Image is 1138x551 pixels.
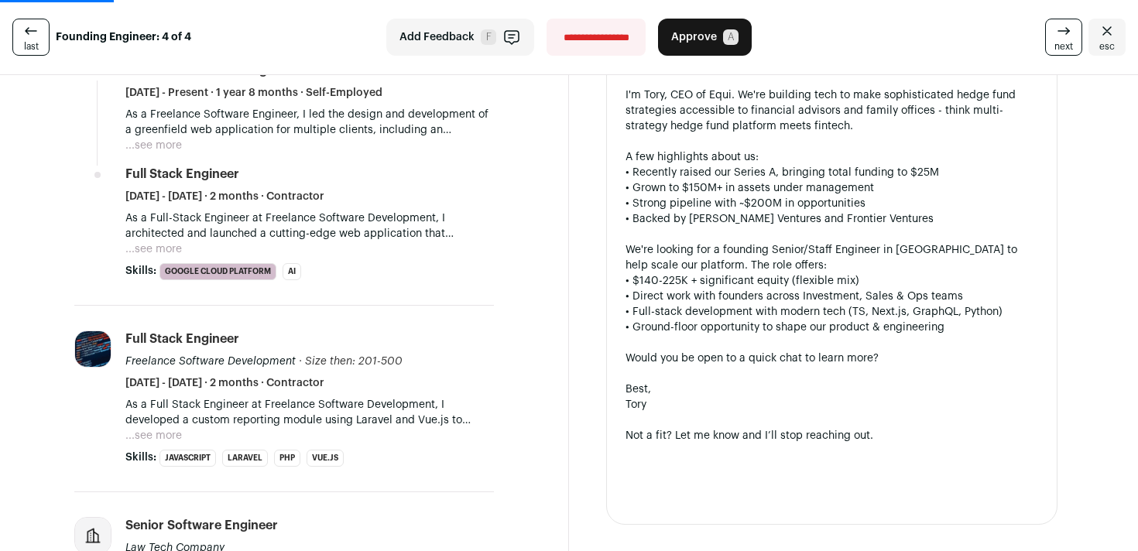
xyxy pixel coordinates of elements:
[626,397,1038,412] div: Tory
[626,196,1038,211] div: • Strong pipeline with ~$200M in opportunities
[125,263,156,279] span: Skills:
[626,149,1038,165] div: A few highlights about us:
[626,304,1038,320] div: • Full-stack development with modern tech (TS, Next.js, GraphQL, Python)
[274,450,300,467] li: PHP
[626,180,1038,196] div: • Grown to $150M+ in assets under management
[125,517,278,534] div: Senior Software Engineer
[283,263,301,280] li: AI
[125,428,182,443] button: ...see more
[399,29,475,45] span: Add Feedback
[626,351,1038,366] div: Would you be open to a quick chat to learn more?
[1099,40,1115,53] span: esc
[1054,40,1073,53] span: next
[626,242,1038,273] div: We're looking for a founding Senior/Staff Engineer in [GEOGRAPHIC_DATA] to help scale our platfor...
[125,330,239,347] div: Full Stack Engineer
[658,19,752,56] button: Approve A
[307,450,344,467] li: Vue.js
[75,331,111,367] img: ef9c9b6124a744af4402b2a42aebe36d033b48f8634ac0fac9abb7e546239eec
[386,19,534,56] button: Add Feedback F
[125,450,156,465] span: Skills:
[626,87,1038,134] div: I'm Tory, CEO of Equi. We're building tech to make sophisticated hedge fund strategies accessible...
[222,450,268,467] li: Laravel
[1045,19,1082,56] a: next
[626,428,1038,443] div: Not a fit? Let me know and I’ll stop reaching out.
[1088,19,1126,56] a: Close
[125,397,494,428] p: As a Full Stack Engineer at Freelance Software Development, I developed a custom reporting module...
[125,85,382,101] span: [DATE] - Present · 1 year 8 months · Self-Employed
[125,375,324,391] span: [DATE] - [DATE] · 2 months · Contractor
[125,241,182,257] button: ...see more
[24,40,39,53] span: last
[12,19,50,56] a: last
[626,273,1038,289] div: • $140-225K + significant equity (flexible mix)
[299,356,403,367] span: · Size then: 201-500
[481,29,496,45] span: F
[159,450,216,467] li: JavaScript
[626,320,1038,335] div: • Ground-floor opportunity to shape our product & engineering
[125,166,239,183] div: Full Stack Engineer
[626,211,1038,227] div: • Backed by [PERSON_NAME] Ventures and Frontier Ventures
[159,263,276,280] li: Google Cloud Platform
[671,29,717,45] span: Approve
[125,356,296,367] span: Freelance Software Development
[723,29,739,45] span: A
[125,210,494,241] p: As a Full-Stack Engineer at Freelance Software Development, I architected and launched a cutting-...
[626,165,1038,180] div: • Recently raised our Series A, bringing total funding to $25M
[626,382,1038,397] div: Best,
[125,107,494,138] p: As a Freelance Software Engineer, I led the design and development of a greenfield web applicatio...
[626,289,1038,304] div: • Direct work with founders across Investment, Sales & Ops teams
[125,189,324,204] span: [DATE] - [DATE] · 2 months · Contractor
[56,29,191,45] strong: Founding Engineer: 4 of 4
[125,138,182,153] button: ...see more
